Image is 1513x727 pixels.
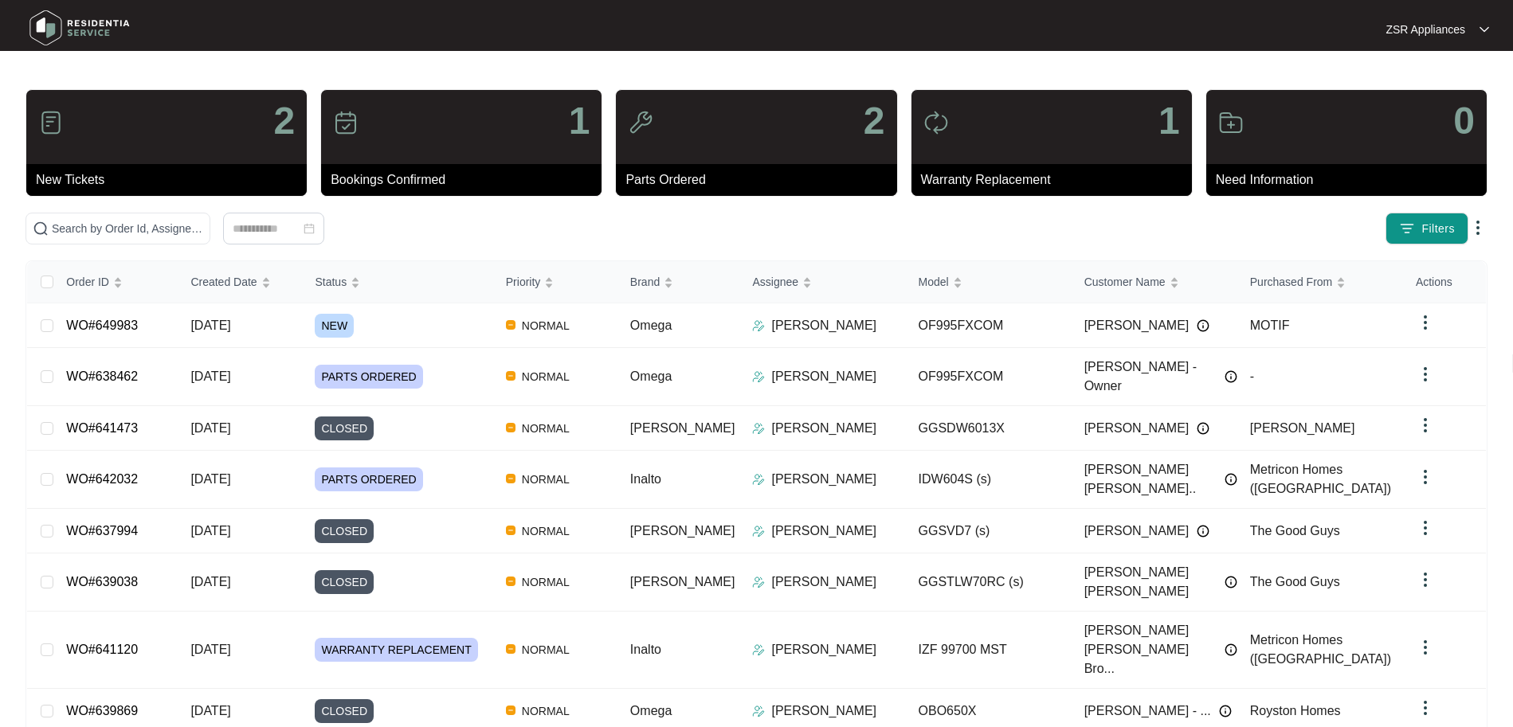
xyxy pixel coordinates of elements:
img: icon [923,110,949,135]
span: [PERSON_NAME] [PERSON_NAME].. [1084,460,1217,498]
span: WARRANTY REPLACEMENT [315,638,477,662]
td: GGSVD7 (s) [906,509,1072,553]
span: Created Date [190,273,257,291]
img: icon [628,110,653,135]
span: [DATE] [190,319,230,332]
img: Info icon [1225,576,1237,588]
span: Brand [630,273,660,291]
img: Assigner Icon [752,473,765,486]
span: [PERSON_NAME] [630,575,735,588]
img: Info icon [1197,422,1209,435]
th: Customer Name [1072,261,1237,303]
img: dropdown arrow [1416,570,1435,589]
img: dropdown arrow [1416,365,1435,384]
a: WO#639038 [66,575,138,588]
p: [PERSON_NAME] [771,419,876,438]
img: icon [1218,110,1244,135]
img: dropdown arrow [1416,313,1435,332]
span: [DATE] [190,472,230,486]
span: Order ID [66,273,109,291]
span: [DATE] [190,524,230,537]
span: The Good Guys [1250,524,1340,537]
td: OF995FXCOM [906,348,1072,406]
span: Metricon Homes ([GEOGRAPHIC_DATA]) [1250,633,1391,666]
span: NORMAL [515,573,576,592]
th: Purchased From [1237,261,1403,303]
span: [PERSON_NAME] [1084,419,1190,438]
img: icon [38,110,64,135]
a: WO#649983 [66,319,138,332]
input: Search by Order Id, Assignee Name, Customer Name, Brand and Model [52,220,203,237]
img: Info icon [1225,370,1237,383]
th: Created Date [178,261,302,303]
p: Warranty Replacement [921,170,1192,190]
img: residentia service logo [24,4,135,52]
span: CLOSED [315,519,374,543]
span: [PERSON_NAME] - ... [1084,702,1211,721]
p: 2 [273,102,295,140]
p: [PERSON_NAME] [771,316,876,335]
span: Priority [506,273,541,291]
p: [PERSON_NAME] [771,367,876,386]
p: [PERSON_NAME] [771,702,876,721]
a: WO#642032 [66,472,138,486]
img: Vercel Logo [506,644,515,654]
span: The Good Guys [1250,575,1340,588]
img: Assigner Icon [752,705,765,717]
span: [PERSON_NAME] [630,524,735,537]
td: IDW604S (s) [906,451,1072,509]
p: 2 [864,102,885,140]
a: WO#639869 [66,704,138,717]
img: Vercel Logo [506,371,515,381]
img: dropdown arrow [1416,518,1435,537]
span: [DATE] [190,704,230,717]
span: Filters [1421,221,1455,237]
img: dropdown arrow [1416,467,1435,487]
span: [PERSON_NAME] [PERSON_NAME] [1084,563,1217,601]
img: search-icon [33,221,49,236]
img: dropdown arrow [1480,25,1489,33]
span: - [1250,369,1254,383]
span: Assignee [752,273,798,291]
span: NORMAL [515,522,576,541]
img: Info icon [1219,705,1232,717]
span: Omega [630,369,672,383]
span: Status [315,273,347,291]
p: [PERSON_NAME] [771,522,876,541]
a: WO#641120 [66,643,138,656]
td: GGSDW6013X [906,406,1072,451]
span: NORMAL [515,316,576,335]
span: Inalto [630,472,661,486]
span: CLOSED [315,570,374,594]
span: NORMAL [515,640,576,659]
a: WO#638462 [66,369,138,383]
img: Info icon [1197,525,1209,537]
td: IZF 99700 MST [906,612,1072,689]
td: OF995FXCOM [906,303,1072,348]
img: Assigner Icon [752,319,765,332]
span: NORMAL [515,470,576,489]
img: Vercel Logo [506,706,515,715]
img: Vercel Logo [506,320,515,330]
span: [PERSON_NAME] [PERSON_NAME] Bro... [1084,621,1217,678]
img: Vercel Logo [506,423,515,432]
span: Omega [630,704,672,717]
th: Status [302,261,492,303]
img: Info icon [1225,473,1237,486]
td: GGSTLW70RC (s) [906,553,1072,612]
span: CLOSED [315,416,374,440]
span: Inalto [630,643,661,656]
p: Parts Ordered [625,170,896,190]
span: NORMAL [515,702,576,721]
span: MOTIF [1250,319,1290,332]
th: Priority [493,261,617,303]
a: WO#637994 [66,524,138,537]
p: Bookings Confirmed [331,170,602,190]
p: New Tickets [36,170,307,190]
img: Vercel Logo [506,526,515,535]
span: Omega [630,319,672,332]
span: [PERSON_NAME] [1084,316,1190,335]
p: [PERSON_NAME] [771,640,876,659]
span: Metricon Homes ([GEOGRAPHIC_DATA]) [1250,463,1391,495]
span: [DATE] [190,421,230,435]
